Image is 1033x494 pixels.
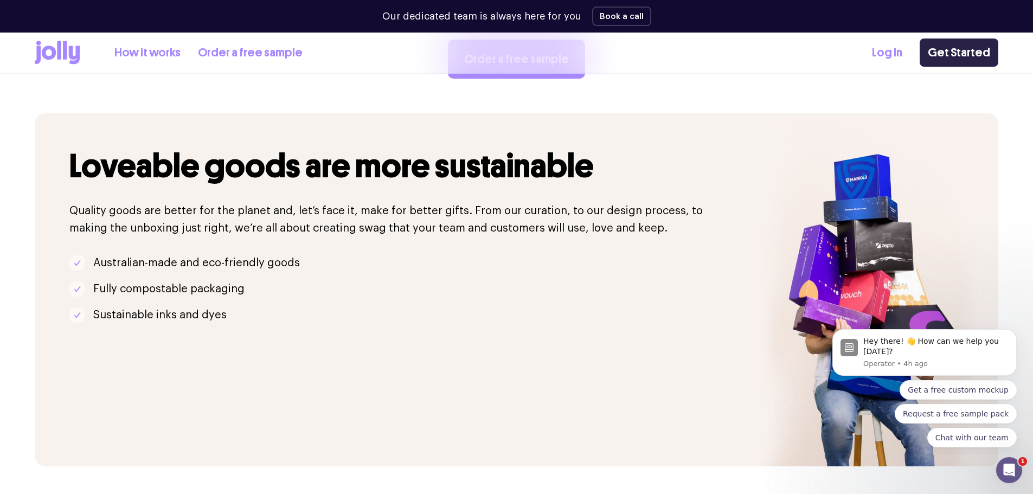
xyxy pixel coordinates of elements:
[114,44,181,62] a: How it works
[592,7,651,26] button: Book a call
[69,202,703,237] p: Quality goods are better for the planet and, let’s face it, make for better gifts. From our curat...
[816,319,1033,454] iframe: Intercom notifications message
[872,44,902,62] a: Log In
[920,39,998,67] a: Get Started
[93,306,227,324] p: Sustainable inks and dyes
[1018,457,1027,466] span: 1
[198,44,303,62] a: Order a free sample
[93,254,300,272] p: Australian-made and eco-friendly goods
[93,280,245,298] p: Fully compostable packaging
[69,148,703,185] h2: Loveable goods are more sustainable
[996,457,1022,483] iframe: Intercom live chat
[382,9,581,24] p: Our dedicated team is always here for you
